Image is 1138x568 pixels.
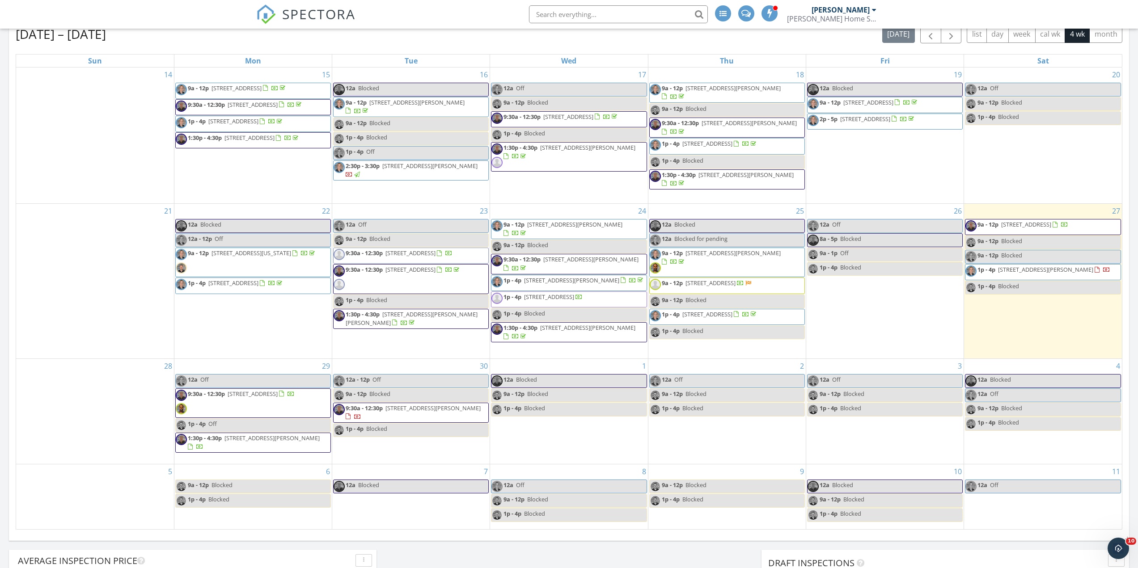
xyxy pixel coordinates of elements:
[682,139,732,147] span: [STREET_ADDRESS]
[491,293,503,304] img: default-user-f0147aede5fd5fa78ca7ade42f37bd4542148d508eef1c3d3ea960f66861d68b.jpg
[503,113,619,121] a: 9:30a - 12:30p [STREET_ADDRESS]
[491,254,647,274] a: 9:30a - 12:30p [STREET_ADDRESS][PERSON_NAME]
[808,220,819,231] img: untitled_design_7.png
[977,98,998,106] span: 9a - 12p
[662,139,680,147] span: 1p - 4p
[491,143,503,155] img: screenshot_20240729_124934_canva.jpg
[369,235,390,243] span: Blocked
[662,84,683,92] span: 9a - 12p
[256,4,276,24] img: The Best Home Inspection Software - Spectora
[965,282,977,293] img: hubert_dziekan_headshot.png
[503,143,635,160] a: 1:30p - 4:30p [STREET_ADDRESS][PERSON_NAME]
[176,117,187,128] img: untitled_design_7.png
[965,251,977,262] img: untitled_design_7.png
[977,220,1068,228] a: 9a - 12p [STREET_ADDRESS]
[820,263,838,271] span: 1p - 4p
[941,25,962,43] button: Next
[334,98,345,109] img: untitled_design_7.png
[977,265,995,273] span: 1p - 4p
[346,310,380,318] span: 1:30p - 4:30p
[965,220,977,231] img: screenshot_20240729_124934_canva.jpg
[965,264,1121,280] a: 1p - 4p [STREET_ADDRESS][PERSON_NAME]
[491,98,503,109] img: hubert_dziekan_headshot.png
[503,220,525,228] span: 9a - 12p
[649,118,805,138] a: 9:30a - 12:30p [STREET_ADDRESS][PERSON_NAME]
[228,101,278,109] span: [STREET_ADDRESS]
[965,84,977,95] img: untitled_design_7.png
[491,291,647,307] a: 1p - 4p [STREET_ADDRESS]
[807,114,963,130] a: 2p - 5p [STREET_ADDRESS]
[820,220,829,228] span: 12a
[503,113,541,121] span: 9:30a - 12:30p
[650,235,661,246] img: untitled_design_7.png
[543,255,639,263] span: [STREET_ADDRESS][PERSON_NAME]
[490,67,648,204] td: Go to September 17, 2025
[346,235,367,243] span: 9a - 12p
[334,119,345,130] img: hubert_dziekan_headshot.png
[1001,251,1022,259] span: Blocked
[636,67,648,82] a: Go to September 17, 2025
[787,14,876,23] div: Rojek Home Services
[334,249,345,260] img: default-user-f0147aede5fd5fa78ca7ade42f37bd4542148d508eef1c3d3ea960f66861d68b.jpg
[840,263,861,271] span: Blocked
[491,255,503,266] img: screenshot_20240729_124934_canva.jpg
[967,25,987,43] button: list
[16,204,174,359] td: Go to September 21, 2025
[998,113,1019,121] span: Blocked
[650,279,661,290] img: default-user-f0147aede5fd5fa78ca7ade42f37bd4542148d508eef1c3d3ea960f66861d68b.jpg
[208,117,258,125] span: [STREET_ADDRESS]
[503,293,521,301] span: 1p - 4p
[540,143,635,151] span: [STREET_ADDRESS][PERSON_NAME]
[176,262,187,273] img: hubert_dziekan_headshot.png
[977,282,995,290] span: 1p - 4p
[1110,67,1122,82] a: Go to September 20, 2025
[832,220,841,228] span: Off
[332,204,490,359] td: Go to September 23, 2025
[188,220,198,228] span: 12a
[491,219,647,239] a: 9a - 12p [STREET_ADDRESS][PERSON_NAME]
[820,84,829,92] span: 12a
[16,358,174,464] td: Go to September 28, 2025
[491,309,503,320] img: hubert_dziekan_headshot.png
[334,133,345,144] img: hubert_dziekan_headshot.png
[832,84,853,92] span: Blocked
[650,262,661,273] img: brandon_smith_headshot.png
[176,279,187,290] img: untitled_design_7.png
[649,278,805,294] a: 9a - 12p [STREET_ADDRESS]
[650,156,661,168] img: hubert_dziekan_headshot.png
[682,310,732,318] span: [STREET_ADDRESS]
[986,25,1009,43] button: day
[977,84,987,92] span: 12a
[333,264,489,294] a: 9:30a - 12:30p [STREET_ADDRESS]
[346,133,364,141] span: 1p - 4p
[215,235,223,243] span: Off
[662,156,680,164] span: 1p - 4p
[648,358,806,464] td: Go to October 2, 2025
[385,265,436,273] span: [STREET_ADDRESS]
[503,324,635,340] a: 1:30p - 4:30p [STREET_ADDRESS][PERSON_NAME]
[176,134,187,145] img: screenshot_20240729_124934_canva.jpg
[346,147,364,156] span: 1p - 4p
[662,220,672,228] span: 12a
[366,147,375,156] span: Off
[175,99,331,115] a: 9:30a - 12:30p [STREET_ADDRESS]
[977,113,995,121] span: 1p - 4p
[529,5,708,23] input: Search everything...
[503,324,537,332] span: 1:30p - 4:30p
[346,249,453,257] a: 9:30a - 12:30p [STREET_ADDRESS]
[1110,204,1122,218] a: Go to September 27, 2025
[176,84,187,95] img: untitled_design_7.png
[820,115,838,123] span: 2p - 5p
[333,97,489,117] a: 9a - 12p [STREET_ADDRESS][PERSON_NAME]
[346,296,364,304] span: 1p - 4p
[524,293,574,301] span: [STREET_ADDRESS]
[188,279,206,287] span: 1p - 4p
[559,55,578,67] a: Wednesday
[256,12,355,31] a: SPECTORA
[698,171,794,179] span: [STREET_ADDRESS][PERSON_NAME]
[358,220,367,228] span: Off
[808,263,819,274] img: hubert_dziekan_headshot.png
[491,129,503,140] img: hubert_dziekan_headshot.png
[964,204,1122,359] td: Go to September 27, 2025
[491,275,647,291] a: 1p - 4p [STREET_ADDRESS][PERSON_NAME]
